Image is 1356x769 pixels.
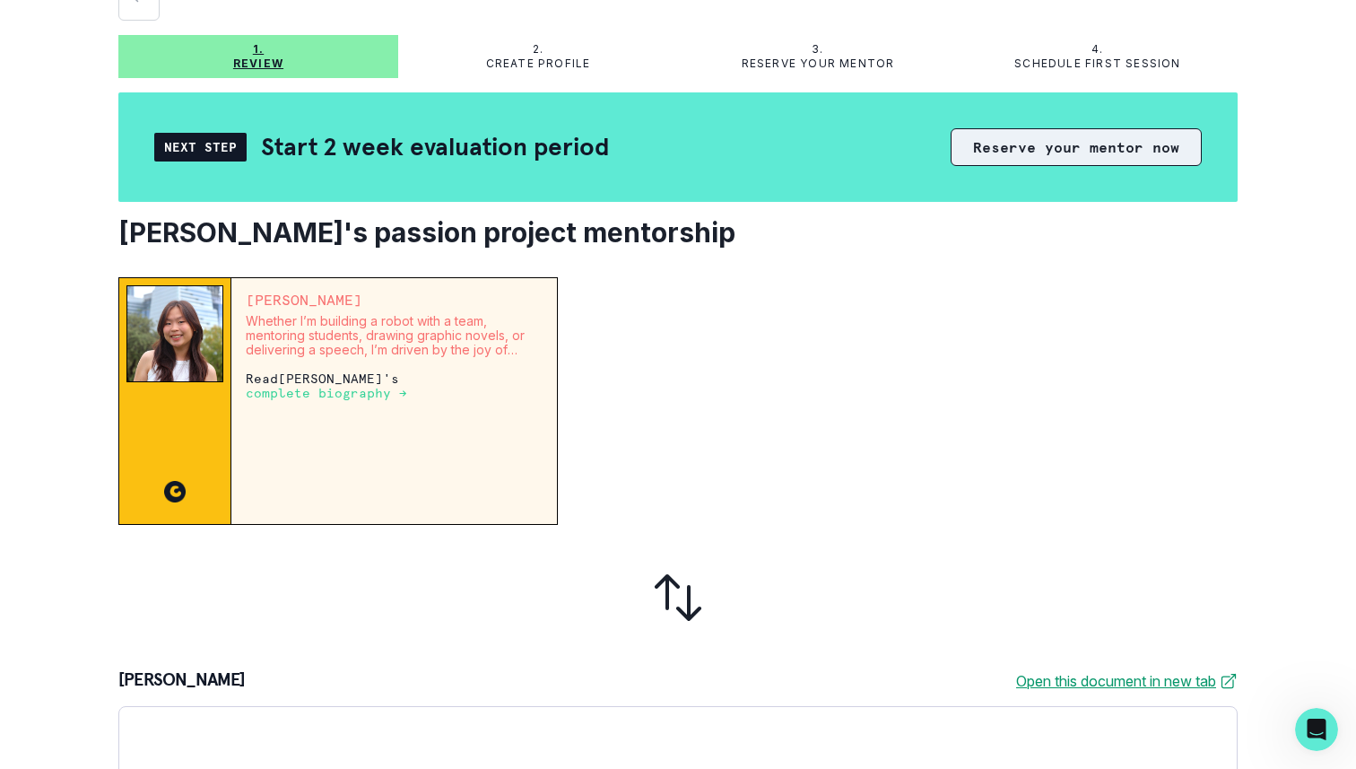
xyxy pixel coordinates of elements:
div: Did this answer your question? [22,565,595,585]
div: Close [573,7,605,39]
p: Reserve your mentor [742,57,895,71]
div: Next Step [154,133,247,162]
h2: [PERSON_NAME]'s passion project mentorship [118,216,1238,249]
button: go back [12,7,46,41]
span: 😐 [295,583,321,619]
img: Mentor Image [126,285,223,382]
p: Review [233,57,283,71]
span: 😃 [342,583,368,619]
p: Read [PERSON_NAME] 's [246,371,543,400]
span: smiley reaction [332,583,378,619]
p: [PERSON_NAME] [246,293,543,307]
a: Open in help center [237,642,380,656]
p: 1. [253,42,264,57]
p: Whether I’m building a robot with a team, mentoring students, drawing graphic novels, or deliveri... [246,314,543,357]
p: 4. [1091,42,1103,57]
p: 2. [533,42,543,57]
span: neutral face reaction [285,583,332,619]
a: complete biography → [246,385,407,400]
img: CC image [164,481,186,502]
button: Collapse window [539,7,573,41]
p: Create profile [486,57,591,71]
p: 3. [812,42,823,57]
button: Reserve your mentor now [951,128,1202,166]
p: [PERSON_NAME] [118,670,246,692]
span: disappointed reaction [239,583,285,619]
p: Schedule first session [1014,57,1180,71]
p: complete biography → [246,386,407,400]
iframe: Intercom live chat [1295,708,1338,751]
a: Open this document in new tab [1016,670,1238,692]
h2: Start 2 week evaluation period [261,131,609,162]
span: 😞 [248,583,274,619]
